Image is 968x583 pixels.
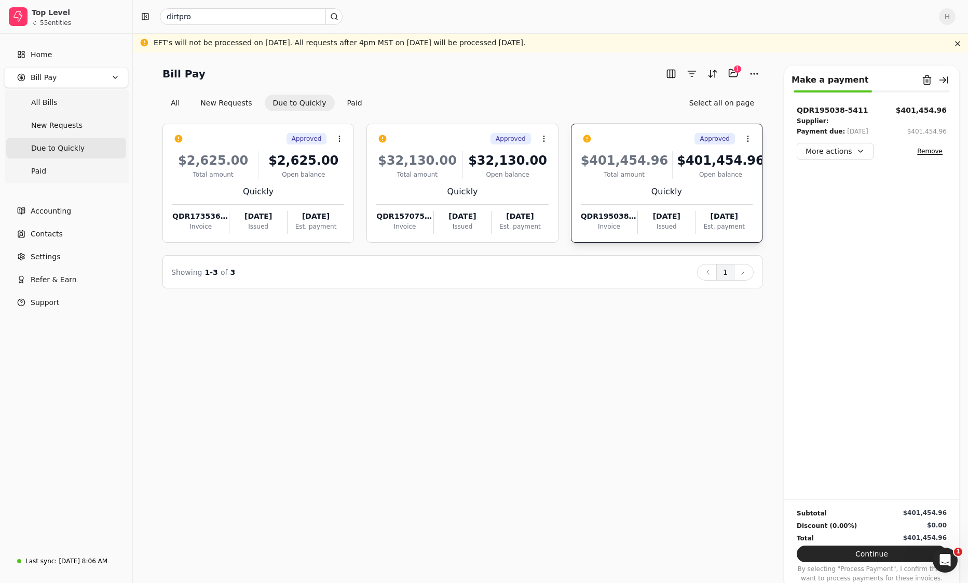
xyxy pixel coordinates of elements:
div: $401,454.96 [581,151,669,170]
div: Issued [638,222,695,231]
button: New Requests [192,95,260,111]
div: $32,130.00 [467,151,549,170]
div: Discount (0.00%) [797,521,857,531]
span: Settings [31,251,60,262]
a: New Requests [6,115,126,136]
span: All Bills [31,97,57,108]
div: Open balance [467,170,549,179]
button: Refer & Earn [4,269,128,290]
div: Open balance [263,170,344,179]
p: By selecting "Process Payment", I confirm that I want to process payments for these invoices. [797,564,947,583]
button: Due to Quickly [265,95,335,111]
button: More [746,65,762,82]
span: of [221,268,228,276]
span: Showing [171,268,202,276]
a: Settings [4,246,128,267]
div: QDR195038-5411 [797,105,868,116]
div: Total amount [172,170,254,179]
div: 1 [733,65,742,73]
div: Invoice filter options [162,95,371,111]
div: QDR173536-3117 [172,211,229,222]
div: [DATE] [434,211,491,222]
div: Make a payment [792,74,868,86]
div: $32,130.00 [376,151,458,170]
button: Bill Pay [4,67,128,88]
div: Last sync: [25,556,57,566]
a: Last sync:[DATE] 8:06 AM [4,552,128,571]
div: Invoice [172,222,229,231]
div: 55 entities [40,20,71,26]
div: Est. payment [288,222,344,231]
div: $401,454.96 [903,533,947,542]
div: $401,454.96 [907,127,947,136]
a: Accounting [4,201,128,221]
a: Paid [6,161,126,181]
div: [DATE] [229,211,287,222]
button: Paid [339,95,371,111]
h2: Bill Pay [162,65,206,82]
div: Supplier: [797,116,828,126]
a: Contacts [4,223,128,244]
button: H [939,8,956,25]
span: 1 [954,548,962,556]
div: [DATE] [492,211,548,222]
iframe: Intercom live chat [933,548,958,573]
span: Support [31,297,59,308]
div: $401,454.96 [677,151,765,170]
button: Batch (1) [725,65,742,82]
div: EFT's will not be processed on [DATE]. All requests after 4pm MST on [DATE] will be processed [DA... [154,37,526,48]
div: Open balance [677,170,765,179]
button: Select all on page [681,95,762,111]
div: Total amount [581,170,669,179]
span: Approved [700,134,730,143]
div: Total [797,533,814,544]
div: Issued [229,222,287,231]
span: Refer & Earn [31,274,77,285]
div: $0.00 [927,521,947,530]
span: Approved [292,134,322,143]
span: New Requests [31,120,83,131]
button: Support [4,292,128,313]
div: $2,625.00 [263,151,344,170]
button: Sort [704,65,721,82]
div: [DATE] [288,211,344,222]
button: Remove [913,145,947,157]
a: Due to Quickly [6,138,126,158]
span: Paid [31,166,46,177]
div: [DATE] [638,211,695,222]
span: Bill Pay [31,72,57,83]
button: $401,454.96 [896,105,947,116]
button: All [162,95,188,111]
a: All Bills [6,92,126,113]
div: Invoice [376,222,433,231]
span: Home [31,49,52,60]
div: Top Level [32,7,124,18]
span: Accounting [31,206,71,217]
span: Approved [496,134,526,143]
div: Payment due: [797,126,845,137]
div: Issued [434,222,491,231]
span: 1 - 3 [205,268,218,276]
div: Est. payment [696,222,753,231]
button: More actions [797,143,874,160]
span: Due to Quickly [31,143,85,154]
button: 1 [716,264,734,281]
div: Quickly [376,186,548,198]
button: $401,454.96 [907,126,947,137]
div: Quickly [581,186,753,198]
span: Contacts [31,229,63,240]
div: [DATE] 8:06 AM [59,556,107,566]
div: QDR195038-5411 [581,211,637,222]
div: [DATE] [696,211,753,222]
a: Home [4,44,128,65]
input: Search [160,8,343,25]
div: Subtotal [797,508,827,519]
div: [DATE] [847,126,868,137]
div: QDR157075-8108 [376,211,433,222]
div: Invoice [581,222,637,231]
div: $401,454.96 [903,508,947,518]
div: $2,625.00 [172,151,254,170]
div: Quickly [172,186,344,198]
